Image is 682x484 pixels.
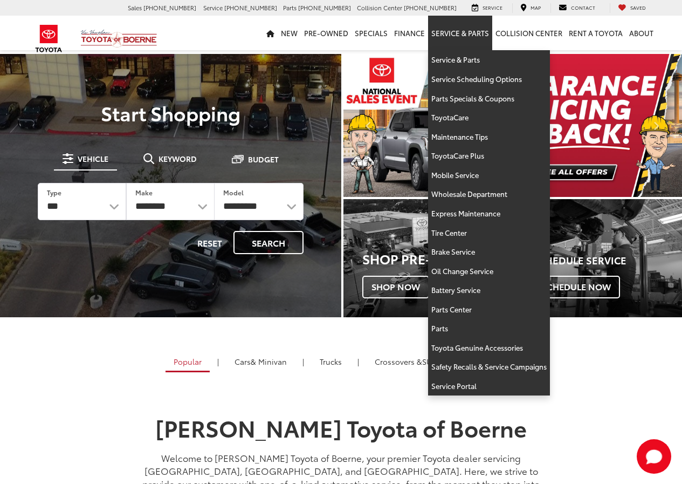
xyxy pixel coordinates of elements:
[233,231,304,254] button: Search
[428,70,550,89] a: Service Scheduling Options
[29,21,69,56] img: Toyota
[135,188,153,197] label: Make
[428,108,550,127] a: ToyotaCare
[428,242,550,262] a: Brake Service
[139,415,543,440] h1: [PERSON_NAME] Toyota of Boerne
[464,3,511,13] a: Service
[533,255,682,266] h4: Schedule Service
[428,223,550,243] a: Tire Center: Opens in a new tab
[355,356,362,367] li: |
[428,89,550,108] a: Parts Specials & Coupons
[367,352,448,371] a: SUVs
[512,3,549,13] a: Map
[630,4,646,11] span: Saved
[533,276,620,298] span: Schedule Now
[226,352,295,371] a: Cars
[80,29,157,48] img: Vic Vaughan Toyota of Boerne
[300,356,307,367] li: |
[362,251,512,265] h3: Shop Pre-Owned
[404,3,457,12] span: [PHONE_NUMBER]
[166,352,210,372] a: Popular
[47,188,61,197] label: Type
[375,356,422,367] span: Crossovers &
[637,439,671,474] button: Toggle Chat Window
[428,319,550,338] a: Parts
[298,3,351,12] span: [PHONE_NUMBER]
[428,16,492,50] a: Service & Parts: Opens in a new tab
[428,166,550,185] a: Mobile Service
[251,356,287,367] span: & Minivan
[188,231,231,254] button: Reset
[224,3,277,12] span: [PHONE_NUMBER]
[428,377,550,396] a: Service Portal
[428,357,550,377] a: Safety Recalls & Service Campaigns: Opens in a new tab
[550,3,603,13] a: Contact
[566,16,626,50] a: Rent a Toyota
[428,146,550,166] a: ToyotaCare Plus
[428,300,550,319] a: Parts Center: Opens in a new tab
[514,199,682,317] div: Toyota
[428,338,550,358] a: Toyota Genuine Accessories: Opens in a new tab
[343,199,512,317] a: Shop Pre-Owned Shop Now
[514,199,682,317] a: Schedule Service Schedule Now
[283,3,297,12] span: Parts
[428,204,550,223] a: Express Maintenance
[492,16,566,50] a: Collision Center
[301,16,352,50] a: Pre-Owned
[128,3,142,12] span: Sales
[343,76,394,175] button: Click to view previous picture.
[483,4,502,11] span: Service
[626,16,657,50] a: About
[362,276,429,298] span: Shop Now
[637,439,671,474] svg: Start Chat
[428,262,550,281] a: Oil Change Service
[312,352,350,371] a: Trucks
[223,188,244,197] label: Model
[428,127,550,147] a: Maintenance Tips
[343,199,512,317] div: Toyota
[23,102,319,124] p: Start Shopping
[428,50,550,70] a: Service & Parts: Opens in a new tab
[428,185,550,204] a: Wholesale Department
[531,4,541,11] span: Map
[631,76,682,175] button: Click to view next picture.
[263,16,278,50] a: Home
[203,3,223,12] span: Service
[248,155,279,163] span: Budget
[357,3,402,12] span: Collision Center
[159,155,197,162] span: Keyword
[610,3,654,13] a: My Saved Vehicles
[352,16,391,50] a: Specials
[428,281,550,300] a: Battery Service
[278,16,301,50] a: New
[78,155,108,162] span: Vehicle
[143,3,196,12] span: [PHONE_NUMBER]
[571,4,595,11] span: Contact
[215,356,222,367] li: |
[391,16,428,50] a: Finance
